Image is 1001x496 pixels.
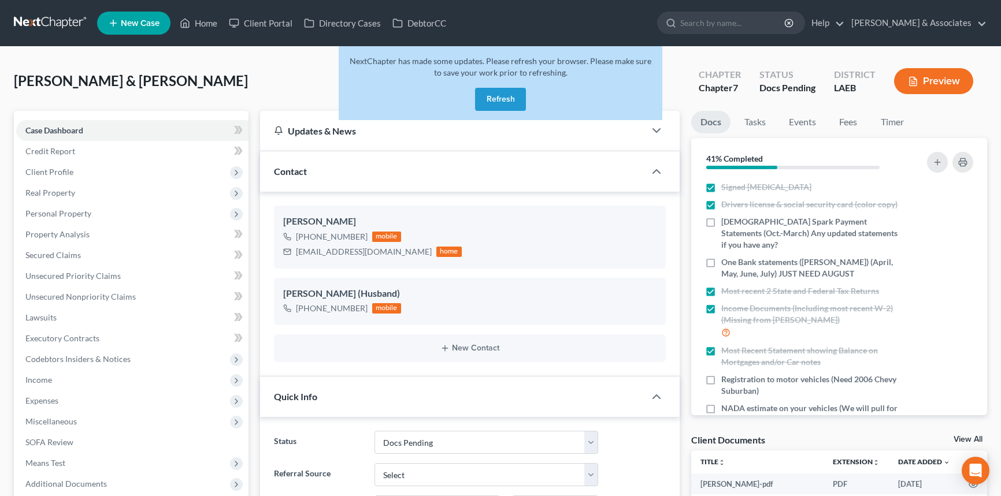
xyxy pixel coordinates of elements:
[846,13,987,33] a: [PERSON_NAME] & Associates
[721,374,903,397] span: Registration to motor vehicles (Need 2006 Chevy Suburban)
[25,208,91,218] span: Personal Property
[700,457,725,466] a: Titleunfold_more
[699,68,741,81] div: Chapter
[806,13,844,33] a: Help
[16,120,249,141] a: Case Dashboard
[25,250,81,260] span: Secured Claims
[372,303,401,314] div: mobile
[372,232,401,242] div: mobile
[834,68,876,81] div: District
[283,344,657,353] button: New Contact
[721,181,811,193] span: Signed [MEDICAL_DATA]
[962,457,989,484] div: Open Intercom Messenger
[735,111,775,133] a: Tasks
[824,473,889,494] td: PDF
[296,231,368,243] div: [PHONE_NUMBER]
[16,245,249,266] a: Secured Claims
[830,111,867,133] a: Fees
[25,271,121,281] span: Unsecured Priority Claims
[16,432,249,453] a: SOFA Review
[387,13,452,33] a: DebtorCC
[274,166,307,177] span: Contact
[16,141,249,162] a: Credit Report
[25,479,107,488] span: Additional Documents
[25,354,131,364] span: Codebtors Insiders & Notices
[25,437,73,447] span: SOFA Review
[16,224,249,245] a: Property Analysis
[298,13,387,33] a: Directory Cases
[898,457,950,466] a: Date Added expand_more
[759,68,815,81] div: Status
[721,256,903,279] span: One Bank statements ([PERSON_NAME]) (April, May, June, July) JUST NEED AUGUST
[780,111,825,133] a: Events
[14,72,248,89] span: [PERSON_NAME] & [PERSON_NAME]
[436,247,462,257] div: home
[25,167,73,177] span: Client Profile
[223,13,298,33] a: Client Portal
[721,216,903,251] span: [DEMOGRAPHIC_DATA] Spark Payment Statements (Oct.-March) Any updated statements if you have any?
[691,434,765,446] div: Client Documents
[25,188,75,197] span: Real Property
[274,391,317,402] span: Quick Info
[834,81,876,95] div: LAEB
[25,396,58,405] span: Expenses
[894,68,973,94] button: Preview
[274,125,631,137] div: Updates & News
[25,125,83,135] span: Case Dashboard
[721,345,903,368] span: Most Recent Statement showing Balance on Mortgages and/or Car notes
[268,463,369,486] label: Referral Source
[25,312,57,322] span: Lawsuits
[296,303,368,314] div: [PHONE_NUMBER]
[718,459,725,466] i: unfold_more
[25,229,90,239] span: Property Analysis
[16,266,249,286] a: Unsecured Priority Claims
[350,56,651,77] span: NextChapter has made some updates. Please refresh your browser. Please make sure to save your wor...
[283,287,657,301] div: [PERSON_NAME] (Husband)
[16,286,249,307] a: Unsecured Nonpriority Claims
[174,13,223,33] a: Home
[121,19,160,28] span: New Case
[954,435,983,443] a: View All
[16,328,249,349] a: Executory Contracts
[691,473,824,494] td: [PERSON_NAME]-pdf
[721,199,898,210] span: Drivers license & social security card (color copy)
[680,12,786,33] input: Search by name...
[943,459,950,466] i: expand_more
[691,111,731,133] a: Docs
[759,81,815,95] div: Docs Pending
[283,215,657,229] div: [PERSON_NAME]
[733,82,738,93] span: 7
[721,303,903,326] span: Income Documents (Including most recent W-2) (Missing from [PERSON_NAME])
[25,458,65,468] span: Means Test
[268,431,369,454] label: Status
[873,459,880,466] i: unfold_more
[25,292,136,301] span: Unsecured Nonpriority Claims
[16,307,249,328] a: Lawsuits
[721,402,903,426] span: NADA estimate on your vehicles (We will pull for you)
[721,285,879,297] span: Most recent 2 State and Federal Tax Returns
[25,333,99,343] span: Executory Contracts
[833,457,880,466] a: Extensionunfold_more
[25,146,75,156] span: Credit Report
[296,246,432,258] div: [EMAIL_ADDRESS][DOMAIN_NAME]
[475,88,526,111] button: Refresh
[872,111,913,133] a: Timer
[699,81,741,95] div: Chapter
[706,154,763,163] strong: 41% Completed
[889,473,959,494] td: [DATE]
[25,416,77,426] span: Miscellaneous
[25,375,52,385] span: Income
